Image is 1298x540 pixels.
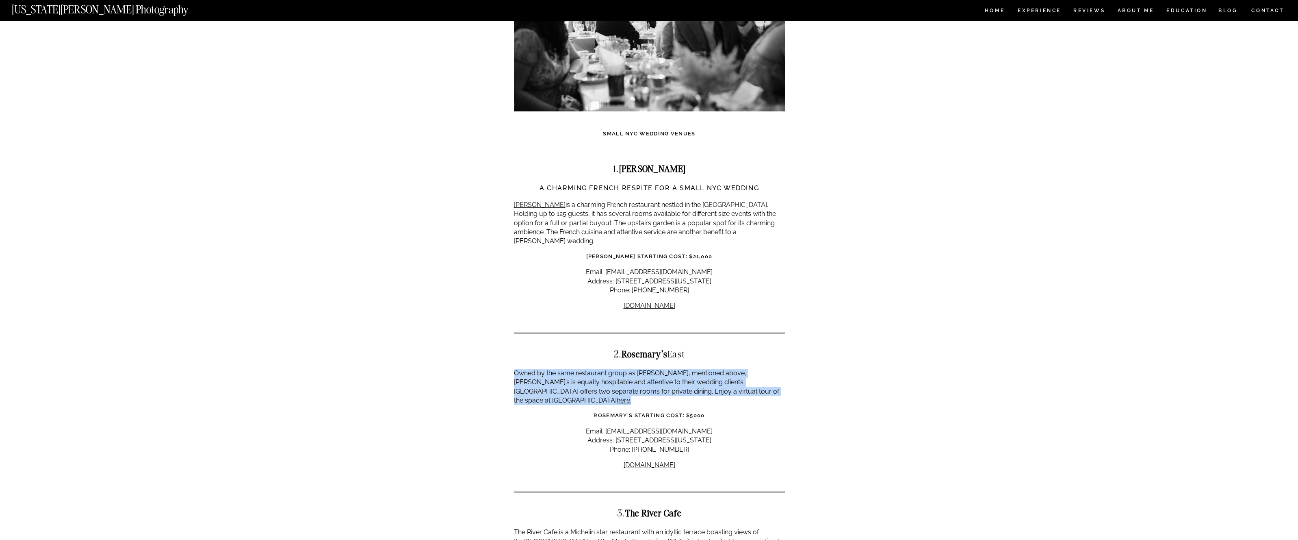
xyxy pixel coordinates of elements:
a: Experience [1018,8,1060,15]
a: [US_STATE][PERSON_NAME] Photography [12,4,216,11]
a: EDUCATION [1166,8,1208,15]
strong: [PERSON_NAME] [619,163,686,174]
h2: 3. [514,508,785,518]
h3: A charming French respite for a small nyc wedding [514,183,785,193]
a: REVIEWS [1073,8,1104,15]
p: Email: [EMAIL_ADDRESS][DOMAIN_NAME] Address: [STREET_ADDRESS][US_STATE] Phone: [PHONE_NUMBER] [514,427,785,454]
strong: Small NYC Wedding Venues [603,131,695,137]
a: HOME [983,8,1006,15]
a: here [617,396,630,404]
a: [PERSON_NAME] [514,201,566,209]
p: is a charming French restaurant nestled in the [GEOGRAPHIC_DATA]. Holding up to 125 guests, it ha... [514,200,785,246]
strong: Rosemary’s Starting Cost: $5000 [594,412,704,418]
strong: [PERSON_NAME] Starting Cost: $21,000 [586,253,713,259]
h2: 1. [514,163,785,174]
a: BLOG [1218,8,1238,15]
p: Email: [EMAIL_ADDRESS][DOMAIN_NAME] Address: [STREET_ADDRESS][US_STATE] Phone: [PHONE_NUMBER] [514,268,785,295]
a: CONTACT [1251,6,1285,15]
a: [DOMAIN_NAME] [624,302,675,309]
p: Owned by the same restaurant group as [PERSON_NAME], mentioned above, [PERSON_NAME]’s is equally ... [514,369,785,405]
strong: Rosemary’s [622,348,668,360]
h2: 2. East [514,349,785,359]
a: [DOMAIN_NAME] [624,461,675,469]
strong: The River Cafe [625,507,682,519]
a: ABOUT ME [1117,8,1154,15]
